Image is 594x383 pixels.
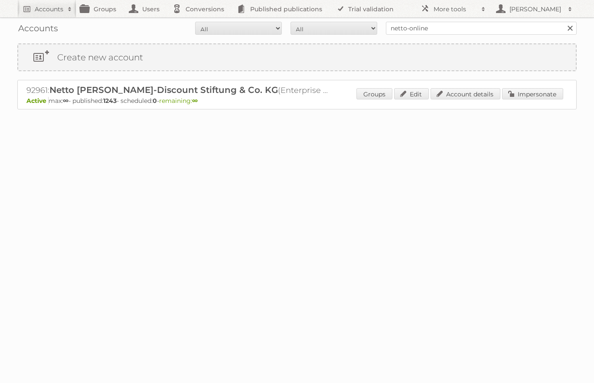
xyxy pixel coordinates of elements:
[434,5,477,13] h2: More tools
[18,44,576,70] a: Create new account
[192,97,198,105] strong: ∞
[502,88,563,99] a: Impersonate
[63,97,69,105] strong: ∞
[49,85,278,95] span: Netto [PERSON_NAME]-Discount Stiftung & Co. KG
[153,97,157,105] strong: 0
[26,97,568,105] p: max: - published: - scheduled: -
[103,97,117,105] strong: 1243
[159,97,198,105] span: remaining:
[26,97,49,105] span: Active
[26,85,330,96] h2: 92961: (Enterprise ∞)
[356,88,392,99] a: Groups
[507,5,564,13] h2: [PERSON_NAME]
[35,5,63,13] h2: Accounts
[431,88,500,99] a: Account details
[394,88,429,99] a: Edit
